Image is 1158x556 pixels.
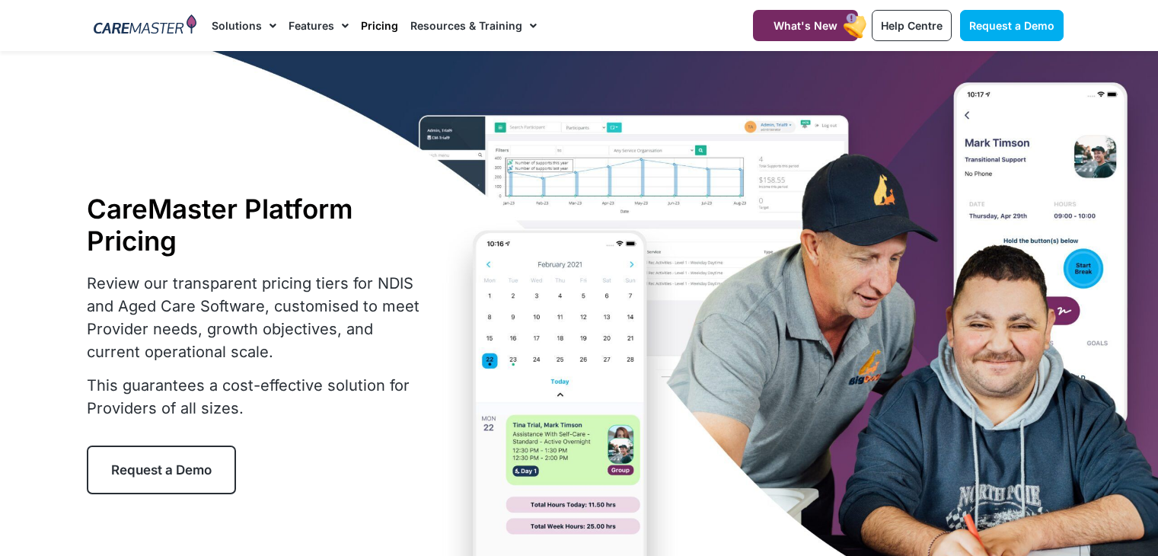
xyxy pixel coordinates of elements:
[753,10,858,41] a: What's New
[87,446,236,494] a: Request a Demo
[94,14,196,37] img: CareMaster Logo
[87,272,429,363] p: Review our transparent pricing tiers for NDIS and Aged Care Software, customised to meet Provider...
[872,10,952,41] a: Help Centre
[111,462,212,478] span: Request a Demo
[881,19,943,32] span: Help Centre
[960,10,1064,41] a: Request a Demo
[969,19,1054,32] span: Request a Demo
[87,374,429,420] p: This guarantees a cost-effective solution for Providers of all sizes.
[87,193,429,257] h1: CareMaster Platform Pricing
[774,19,837,32] span: What's New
